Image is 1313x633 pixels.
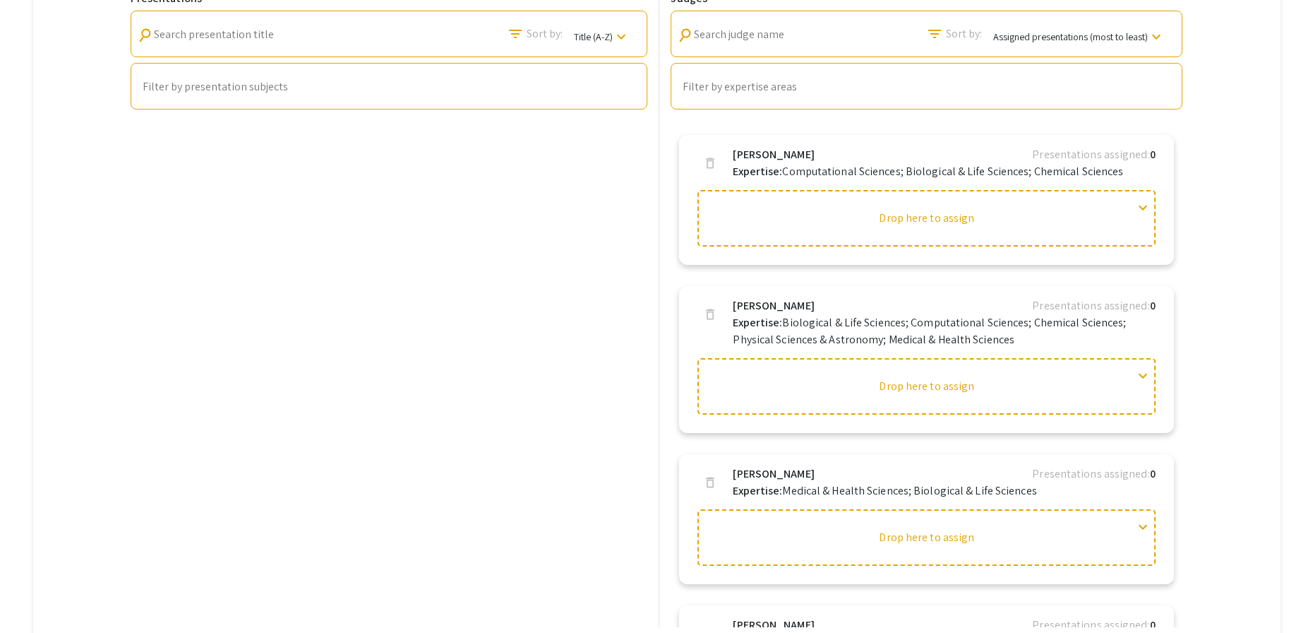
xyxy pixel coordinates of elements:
[574,30,613,43] span: Title (A-Z)
[1150,147,1156,162] b: 0
[733,315,782,330] b: Expertise:
[563,23,641,49] button: Title (A-Z)
[696,468,724,497] button: delete
[733,483,1036,499] p: Medical & Health Sciences; Biological & Life Sciences
[1134,367,1151,384] span: expand_more
[527,25,563,42] span: Sort by:
[11,569,60,622] iframe: Chat
[507,25,524,42] mat-icon: Search
[703,475,717,490] span: delete
[946,25,983,42] span: Sort by:
[733,314,1163,348] p: Biological & Life Sciences; Computational Sciences; Chemical Sciences; Physical Sciences & Astron...
[733,483,782,498] b: Expertise:
[1148,28,1165,45] mat-icon: keyboard_arrow_down
[1032,298,1149,313] span: Presentations assigned:
[676,26,695,45] mat-icon: Search
[1032,466,1149,481] span: Presentations assigned:
[613,28,630,45] mat-icon: keyboard_arrow_down
[703,307,717,321] span: delete
[733,466,814,483] b: [PERSON_NAME]
[696,149,724,177] button: delete
[926,25,943,42] mat-icon: Search
[733,297,814,314] b: [PERSON_NAME]
[982,23,1176,49] button: Assigned presentations (most to least)
[143,78,636,96] mat-chip-list: Auto complete
[733,163,1123,180] p: Computational Sciences; Biological & Life Sciences; Chemical Sciences
[1150,298,1156,313] b: 0
[993,30,1148,43] span: Assigned presentations (most to least)
[136,26,155,45] mat-icon: Search
[1150,466,1156,481] b: 0
[1032,617,1149,632] span: Presentations assigned:
[696,300,724,329] button: delete
[733,164,782,179] b: Expertise:
[1150,617,1156,632] b: 0
[1032,147,1149,162] span: Presentations assigned:
[683,78,1170,96] mat-chip-list: Auto complete
[733,146,814,163] b: [PERSON_NAME]
[1134,519,1151,536] span: expand_more
[703,156,717,170] span: delete
[1134,199,1151,216] span: expand_more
